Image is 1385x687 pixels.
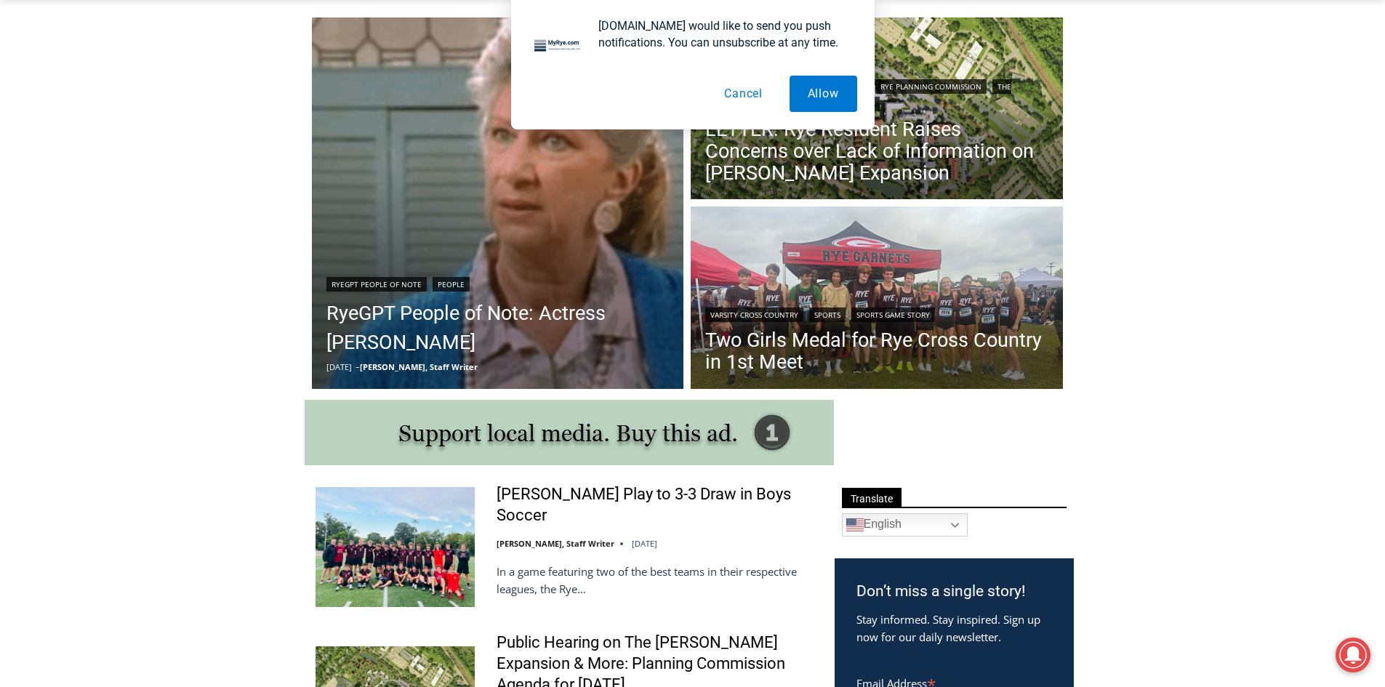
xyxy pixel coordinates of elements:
[316,487,475,606] img: Rye, Harrison Play to 3-3 Draw in Boys Soccer
[856,611,1052,646] p: Stay informed. Stay inspired. Sign up now for our daily newsletter.
[4,4,142,60] span: Open Tues. - Sun. [PHONE_NUMBER]
[632,538,657,549] time: [DATE]
[312,17,684,390] a: Read More RyeGPT People of Note: Actress Liz Sheridan
[380,145,674,177] span: Intern @ [DOMAIN_NAME]
[497,538,614,549] a: [PERSON_NAME], Staff Writer
[356,361,360,372] span: –
[360,361,478,372] a: [PERSON_NAME], Staff Writer
[842,488,902,507] span: Translate
[705,118,1048,184] a: LETTER: Rye Resident Raises Concerns over Lack of Information on [PERSON_NAME] Expansion
[846,516,864,534] img: en
[326,299,670,357] a: RyeGPT People of Note: Actress [PERSON_NAME]
[691,206,1063,393] img: (PHOTO: The Rye Varsity Cross Country team after their first meet on Saturday, September 6, 2025....
[705,308,803,322] a: Varsity Cross Country
[705,305,1048,322] div: | |
[305,400,834,465] img: support local media, buy this ad
[809,308,846,322] a: Sports
[851,308,935,322] a: Sports Game Story
[856,580,1052,603] h3: Don’t miss a single story!
[706,76,781,112] button: Cancel
[326,277,427,292] a: RyeGPT People of Note
[1,1,146,36] a: Open Tues. - Sun. [PHONE_NUMBER]
[691,206,1063,393] a: Read More Two Girls Medal for Rye Cross Country in 1st Meet
[312,17,684,390] img: (PHOTO: Sheridan in an episode of ALF. Public Domain.)
[350,141,704,181] a: Intern @ [DOMAIN_NAME]
[587,17,857,51] div: [DOMAIN_NAME] would like to send you push notifications. You can unsubscribe at any time.
[529,17,587,76] img: notification icon
[433,277,470,292] a: People
[790,76,857,112] button: Allow
[497,484,816,526] a: [PERSON_NAME] Play to 3-3 Draw in Boys Soccer
[326,361,352,372] time: [DATE]
[705,329,1048,373] a: Two Girls Medal for Rye Cross Country in 1st Meet
[497,563,816,598] p: In a game featuring two of the best teams in their respective leagues, the Rye…
[842,513,968,537] a: English
[326,274,670,292] div: |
